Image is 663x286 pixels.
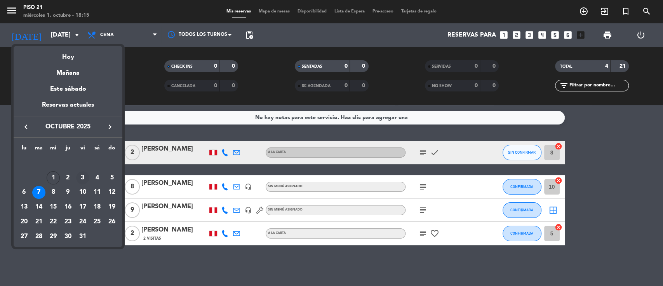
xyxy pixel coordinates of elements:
div: 8 [47,186,60,199]
div: 2 [61,171,75,184]
td: 26 de octubre de 2025 [104,214,119,229]
div: 30 [61,230,75,243]
td: 8 de octubre de 2025 [46,185,61,200]
td: 12 de octubre de 2025 [104,185,119,200]
td: 15 de octubre de 2025 [46,200,61,214]
td: 17 de octubre de 2025 [75,200,90,214]
i: keyboard_arrow_right [105,122,115,132]
div: 26 [105,215,118,228]
td: 19 de octubre de 2025 [104,200,119,214]
div: 14 [32,200,45,214]
td: 18 de octubre de 2025 [90,200,105,214]
td: 2 de octubre de 2025 [61,170,75,185]
div: 3 [76,171,89,184]
th: lunes [17,144,31,156]
div: 5 [105,171,118,184]
td: 1 de octubre de 2025 [46,170,61,185]
td: 9 de octubre de 2025 [61,185,75,200]
td: 31 de octubre de 2025 [75,229,90,244]
td: 13 de octubre de 2025 [17,200,31,214]
div: 24 [76,215,89,228]
td: 4 de octubre de 2025 [90,170,105,185]
td: 3 de octubre de 2025 [75,170,90,185]
div: 11 [90,186,104,199]
div: 16 [61,200,75,214]
td: 21 de octubre de 2025 [31,214,46,229]
th: viernes [75,144,90,156]
div: 29 [47,230,60,243]
td: OCT. [17,156,119,170]
div: 19 [105,200,118,214]
div: 22 [47,215,60,228]
td: 24 de octubre de 2025 [75,214,90,229]
div: 6 [17,186,31,199]
td: 27 de octubre de 2025 [17,229,31,244]
th: martes [31,144,46,156]
td: 11 de octubre de 2025 [90,185,105,200]
button: keyboard_arrow_left [19,122,33,132]
div: 9 [61,186,75,199]
td: 28 de octubre de 2025 [31,229,46,244]
td: 14 de octubre de 2025 [31,200,46,214]
span: octubre 2025 [33,122,103,132]
div: Mañana [14,62,122,78]
div: 12 [105,186,118,199]
div: 25 [90,215,104,228]
td: 6 de octubre de 2025 [17,185,31,200]
th: miércoles [46,144,61,156]
div: 15 [47,200,60,214]
div: 7 [32,186,45,199]
div: 13 [17,200,31,214]
th: domingo [104,144,119,156]
td: 23 de octubre de 2025 [61,214,75,229]
td: 25 de octubre de 2025 [90,214,105,229]
div: 10 [76,186,89,199]
td: 7 de octubre de 2025 [31,185,46,200]
td: 29 de octubre de 2025 [46,229,61,244]
td: 20 de octubre de 2025 [17,214,31,229]
div: 28 [32,230,45,243]
button: keyboard_arrow_right [103,122,117,132]
div: 23 [61,215,75,228]
i: keyboard_arrow_left [21,122,31,132]
div: 20 [17,215,31,228]
th: sábado [90,144,105,156]
td: 16 de octubre de 2025 [61,200,75,214]
div: 17 [76,200,89,214]
td: 22 de octubre de 2025 [46,214,61,229]
div: Reservas actuales [14,100,122,116]
td: 30 de octubre de 2025 [61,229,75,244]
div: 21 [32,215,45,228]
div: Este sábado [14,78,122,100]
div: 31 [76,230,89,243]
div: 18 [90,200,104,214]
td: 5 de octubre de 2025 [104,170,119,185]
td: 10 de octubre de 2025 [75,185,90,200]
div: 1 [47,171,60,184]
div: 4 [90,171,104,184]
div: Hoy [14,46,122,62]
div: 27 [17,230,31,243]
th: jueves [61,144,75,156]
